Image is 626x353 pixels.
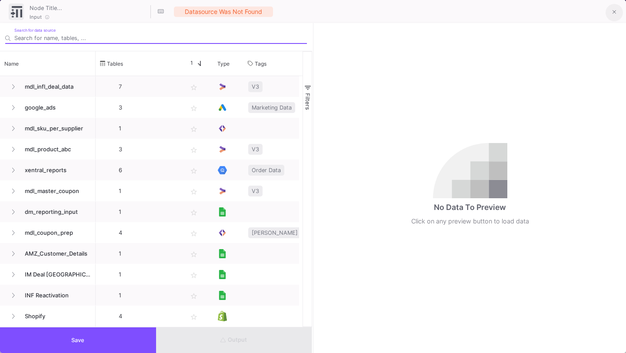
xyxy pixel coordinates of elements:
img: UI Model [218,145,227,154]
img: SQL Model [218,124,227,133]
span: mdl_infl_deal_data [20,77,91,97]
span: mdl_product_abc [20,139,91,160]
img: no-data.svg [433,143,507,198]
img: [Legacy] Google BigQuery [218,166,227,175]
span: Filters [304,93,311,110]
img: SQL Model [218,228,227,237]
p: 1 [119,118,178,139]
div: Datasource was not found [174,7,273,17]
span: V3 [252,77,259,97]
p: 1 [119,264,178,285]
span: Order Data [252,160,281,180]
img: Shopify [218,311,227,321]
div: No Data To Preview [434,202,506,213]
span: Shopify [20,306,91,326]
img: [Legacy] Google Sheets [218,291,227,300]
p: 3 [119,139,178,160]
span: IM Deal [GEOGRAPHIC_DATA] [20,264,91,285]
p: 1 [119,202,178,222]
span: Save [71,337,84,343]
img: UI Model [218,186,227,196]
p: 4 [119,223,178,243]
img: Google Ads [218,103,227,112]
input: Search for name, tables, ... [14,35,307,41]
input: Node Title... [27,2,149,13]
span: INF Reactivation [20,285,91,306]
img: [Legacy] Google Sheets [218,207,227,216]
img: [Legacy] Google Sheets [218,249,227,258]
span: dm_reporting_input [20,202,91,222]
span: mdl_master_coupon [20,181,91,201]
p: 7 [119,77,178,97]
p: 1 [119,243,178,264]
img: input-ui.svg [11,6,22,17]
span: Name [4,60,19,67]
button: Hotkeys List [152,3,170,20]
p: 1 [119,285,178,306]
span: Tags [255,60,266,67]
span: Marketing Data [252,97,292,118]
span: mdl_coupon_prep [20,223,91,243]
p: 4 [119,306,178,326]
span: Input [30,13,42,20]
span: Type [217,60,230,67]
span: V3 [252,181,259,201]
div: Click on any preview button to load data [411,216,529,226]
p: 6 [119,160,178,180]
span: 1 [187,60,193,67]
img: [Legacy] Google Sheets [218,270,227,279]
span: [PERSON_NAME] [252,223,298,243]
p: 3 [119,97,178,118]
p: 1 [119,181,178,201]
span: mdl_sku_per_supplier [20,118,91,139]
span: xentral_reports [20,160,91,180]
span: AMZ_Customer_Details [20,243,91,264]
span: V3 [252,139,259,160]
span: Tables [107,60,123,67]
span: google_ads [20,97,91,118]
img: UI Model [218,82,227,91]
